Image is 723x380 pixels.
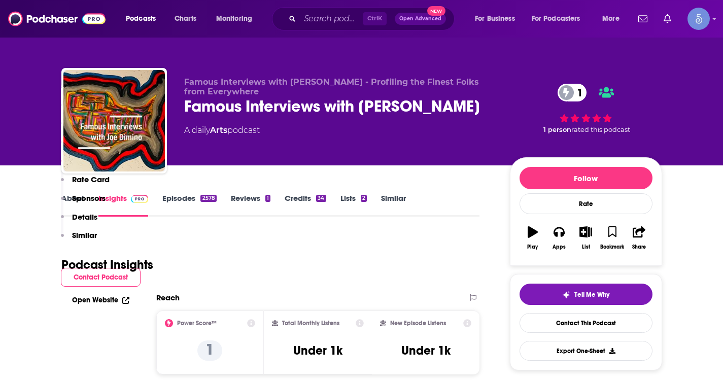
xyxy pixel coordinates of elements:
[61,212,97,231] button: Details
[595,11,632,27] button: open menu
[520,284,652,305] button: tell me why sparkleTell Me Why
[520,313,652,333] a: Contact This Podcast
[401,343,451,358] h3: Under 1k
[72,212,97,222] p: Details
[475,12,515,26] span: For Business
[72,230,97,240] p: Similar
[361,195,367,202] div: 2
[61,230,97,249] button: Similar
[687,8,710,30] img: User Profile
[168,11,202,27] a: Charts
[582,244,590,250] div: List
[687,8,710,30] button: Show profile menu
[525,11,595,27] button: open menu
[599,220,626,256] button: Bookmark
[381,193,406,217] a: Similar
[363,12,387,25] span: Ctrl K
[390,320,446,327] h2: New Episode Listens
[162,193,216,217] a: Episodes2578
[510,77,662,140] div: 1 1 personrated this podcast
[63,70,165,171] img: Famous Interviews with Joe Dimino
[175,12,196,26] span: Charts
[61,268,141,287] button: Contact Podcast
[520,193,652,214] div: Rate
[300,11,363,27] input: Search podcasts, credits, & more...
[562,291,570,299] img: tell me why sparkle
[119,11,169,27] button: open menu
[468,11,528,27] button: open menu
[687,8,710,30] span: Logged in as Spiral5-G1
[209,11,265,27] button: open menu
[602,12,619,26] span: More
[395,13,446,25] button: Open AdvancedNew
[632,244,646,250] div: Share
[626,220,652,256] button: Share
[571,126,630,133] span: rated this podcast
[600,244,624,250] div: Bookmark
[72,296,129,304] a: Open Website
[553,244,566,250] div: Apps
[184,124,260,136] div: A daily podcast
[340,193,367,217] a: Lists2
[316,195,326,202] div: 34
[520,220,546,256] button: Play
[520,167,652,189] button: Follow
[156,293,180,302] h2: Reach
[282,320,339,327] h2: Total Monthly Listens
[660,10,675,27] a: Show notifications dropdown
[532,12,580,26] span: For Podcasters
[231,193,270,217] a: Reviews1
[634,10,651,27] a: Show notifications dropdown
[72,193,106,203] p: Sponsors
[265,195,270,202] div: 1
[177,320,217,327] h2: Power Score™
[558,84,587,101] a: 1
[282,7,464,30] div: Search podcasts, credits, & more...
[568,84,587,101] span: 1
[527,244,538,250] div: Play
[543,126,571,133] span: 1 person
[197,340,222,361] p: 1
[546,220,572,256] button: Apps
[61,193,106,212] button: Sponsors
[427,6,445,16] span: New
[285,193,326,217] a: Credits34
[572,220,599,256] button: List
[8,9,106,28] img: Podchaser - Follow, Share and Rate Podcasts
[293,343,342,358] h3: Under 1k
[520,341,652,361] button: Export One-Sheet
[200,195,216,202] div: 2578
[399,16,441,21] span: Open Advanced
[574,291,609,299] span: Tell Me Why
[126,12,156,26] span: Podcasts
[184,77,479,96] span: Famous Interviews with [PERSON_NAME] - Profiling the Finest Folks from Everywhere
[210,125,227,135] a: Arts
[216,12,252,26] span: Monitoring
